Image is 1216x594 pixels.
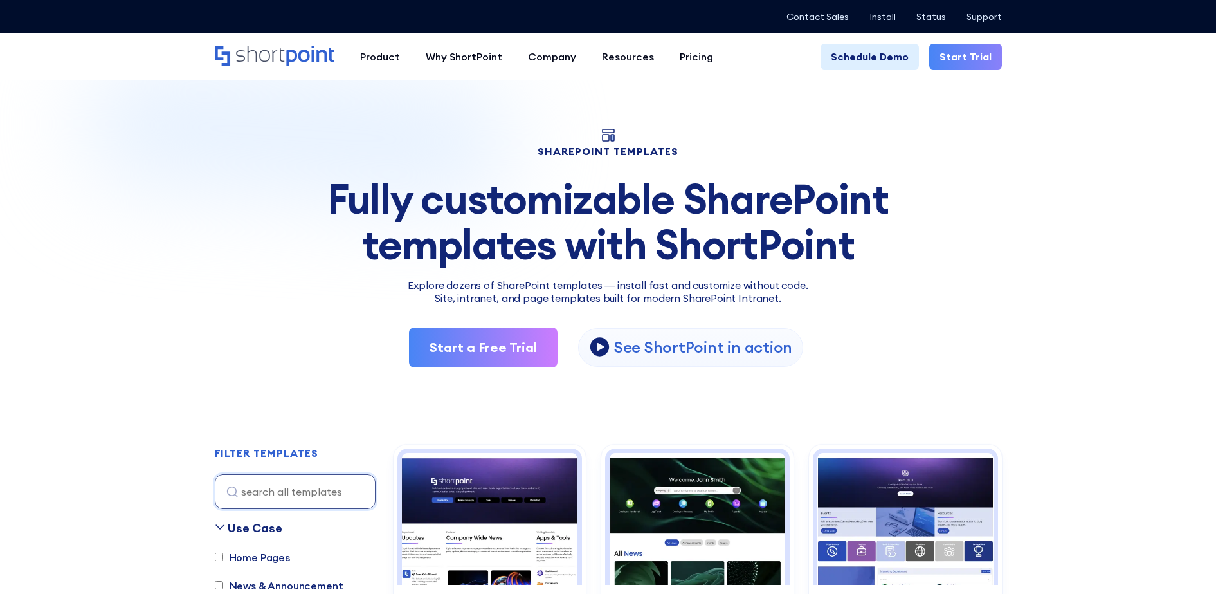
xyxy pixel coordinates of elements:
[215,293,1002,304] h2: Site, intranet, and page templates built for modern SharePoint Intranet.
[680,49,713,64] div: Pricing
[426,49,502,64] div: Why ShortPoint
[215,448,318,458] div: FILTER TEMPLATES
[215,46,334,68] a: Home
[215,578,343,593] label: News & Announcement
[929,44,1002,70] a: Start Trial
[869,12,896,22] a: Install
[589,44,667,70] a: Resources
[413,44,515,70] a: Why ShortPoint
[966,12,1002,22] a: Support
[578,328,803,367] a: open lightbox
[821,44,919,70] a: Schedule Demo
[1152,532,1216,594] iframe: Chat Widget
[402,453,577,585] img: Intranet Layout 2 – SharePoint Homepage Design: Modern homepage for news, tools, people, and events.
[215,581,223,589] input: News & Announcement
[528,49,576,64] div: Company
[667,44,726,70] a: Pricing
[347,44,413,70] a: Product
[215,147,1002,156] h1: SHAREPOINT TEMPLATES
[228,519,282,537] div: Use Case
[614,337,792,357] p: See ShortPoint in action
[409,328,558,367] a: Start a Free Trial
[215,277,1002,293] p: Explore dozens of SharePoint templates — install fast and customize without code.
[916,12,946,22] a: Status
[610,453,785,585] img: Intranet Layout 6 – SharePoint Homepage Design: Personalized intranet homepage for search, news, ...
[360,49,400,64] div: Product
[817,453,993,585] img: Team Hub 4 – SharePoint Employee Portal Template: Employee portal for people, calendar, skills, a...
[215,176,1002,267] div: Fully customizable SharePoint templates with ShortPoint
[215,474,376,509] input: search all templates
[602,49,654,64] div: Resources
[215,553,223,561] input: Home Pages
[786,12,849,22] a: Contact Sales
[515,44,589,70] a: Company
[215,550,290,565] label: Home Pages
